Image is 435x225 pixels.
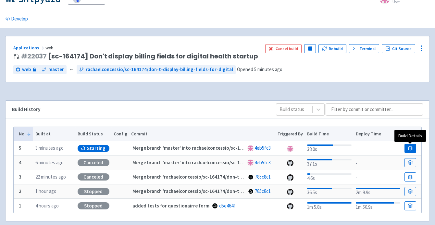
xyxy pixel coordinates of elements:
a: master [39,65,67,74]
th: Config [111,127,129,141]
span: rachaelconcessio/sc-164174/don-t-display-billing-fields-for-digital [86,66,233,73]
span: web [22,66,31,73]
button: Rebuild [318,44,346,53]
div: 36.5s [307,186,352,196]
a: Applications [13,45,45,51]
div: Stopped [78,202,109,209]
a: rachaelconcessio/sc-164174/don-t-display-billing-fields-for-digital [77,65,236,74]
b: 1 [19,203,21,209]
div: Stopped [78,188,109,195]
div: 38.0s [307,143,352,153]
time: 5 minutes ago [254,66,282,72]
th: Commit [129,127,276,141]
a: Build Details [404,158,416,167]
div: - [356,158,400,167]
b: 4 [19,159,21,166]
a: Build Details [404,144,416,153]
th: Triggered By [276,127,305,141]
a: 785c8c1 [255,174,271,180]
div: 1m 50.9s [356,201,400,211]
b: 2 [19,188,21,194]
div: - [356,173,400,181]
div: 4.6s [307,172,352,182]
a: 4eb5fc3 [255,159,271,166]
button: No. [19,131,31,137]
strong: added tests for questionairre form [132,203,209,209]
strong: Merge branch 'master' into rachaelconcessio/sc-164174/don-t-display-billing-fields-for-digital [132,159,339,166]
time: 22 minutes ago [35,174,66,180]
div: - [356,144,400,153]
a: web [13,65,39,74]
span: ← [69,66,74,73]
button: Cancel build [265,44,302,53]
th: Build Status [75,127,111,141]
span: [sc-164174] Don't display billing fields for digital health startup [21,53,258,60]
time: 4 hours ago [35,203,59,209]
a: Build Details [404,172,416,181]
div: 1m 5.8s [307,201,352,211]
a: Build Details [404,201,416,210]
time: 6 minutes ago [35,159,64,166]
th: Deploy Time [354,127,402,141]
span: Starting [87,145,106,152]
div: Canceled [78,159,109,166]
span: master [48,66,64,73]
a: #22037 [21,52,47,61]
a: Git Source [382,44,415,53]
th: Built at [33,127,75,141]
div: Canceled [78,173,109,181]
a: Develop [5,10,28,28]
a: 785c8c1 [255,188,271,194]
span: web [45,45,55,51]
a: 4eb5fc3 [255,145,271,151]
time: 1 hour ago [35,188,56,194]
button: Pause [304,44,316,53]
b: 3 [19,174,21,180]
div: 37.1s [307,158,352,168]
th: Build Time [305,127,354,141]
strong: Merge branch 'master' into rachaelconcessio/sc-164174/don-t-display-billing-fields-for-digital [132,145,339,151]
a: Terminal [349,44,379,53]
b: 5 [19,145,21,151]
a: Build Details [404,187,416,196]
input: Filter by commit or committer... [326,103,423,116]
time: 3 minutes ago [35,145,64,151]
div: Build History [12,106,266,113]
a: d5e464f [219,203,235,209]
div: 2m 9.9s [356,186,400,196]
span: Opened [237,66,282,72]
